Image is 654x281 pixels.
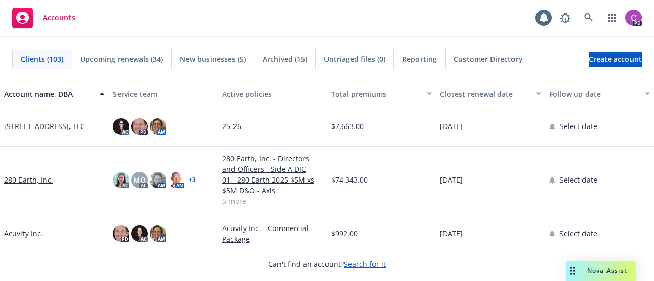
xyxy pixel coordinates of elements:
span: Select date [559,174,597,185]
span: MQ [133,174,146,185]
a: 01 - 280 Earth 2025 $5M xs $5M D&O - Axis [222,174,323,196]
a: Report a Bug [555,8,575,28]
div: Follow up date [549,89,639,99]
span: [DATE] [440,228,463,239]
div: Drag to move [566,261,579,281]
span: Upcoming renewals (34) [80,54,163,64]
a: [STREET_ADDRESS], LLC [4,121,85,132]
a: Create account [589,52,642,67]
img: photo [150,172,166,188]
button: Service team [109,82,218,106]
span: [DATE] [440,121,463,132]
a: 25-26 [222,121,323,132]
span: Select date [559,228,597,239]
a: Switch app [602,8,622,28]
span: Reporting [402,54,437,64]
a: 5 more [222,196,323,207]
span: Customer Directory [454,54,523,64]
a: Accounts [8,4,79,32]
span: New businesses (5) [180,54,246,64]
span: Can't find an account? [268,259,386,269]
span: [DATE] [440,174,463,185]
a: + 3 [189,177,196,183]
span: Archived (15) [263,54,307,64]
img: photo [113,225,129,242]
a: Search for it [344,259,386,269]
span: Select date [559,121,597,132]
span: Nova Assist [587,266,627,275]
img: photo [150,225,166,242]
img: photo [625,10,642,26]
span: $74,343.00 [331,174,368,185]
span: Create account [589,49,642,69]
img: photo [131,225,148,242]
a: Acuvity Inc. - Commercial Package [222,223,323,244]
a: Acuvity Inc. [4,228,43,239]
img: photo [150,118,166,135]
span: Accounts [43,14,75,22]
div: Total premiums [331,89,421,99]
img: photo [168,172,184,188]
span: $992.00 [331,228,358,239]
button: Total premiums [327,82,436,106]
img: photo [113,118,129,135]
div: Account name, DBA [4,89,94,99]
button: Nova Assist [566,261,636,281]
img: photo [113,172,129,188]
span: $7,663.00 [331,121,364,132]
span: Clients (103) [21,54,63,64]
img: photo [131,118,148,135]
button: Follow up date [545,82,654,106]
div: Service team [113,89,214,99]
button: Closest renewal date [436,82,545,106]
div: Closest renewal date [440,89,529,99]
a: 280 Earth, Inc. [4,174,53,185]
span: Untriaged files (0) [324,54,385,64]
a: 280 Earth, Inc. - Directors and Officers - Side A DIC [222,153,323,174]
a: Search [578,8,599,28]
button: Active policies [218,82,327,106]
div: Active policies [222,89,323,99]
